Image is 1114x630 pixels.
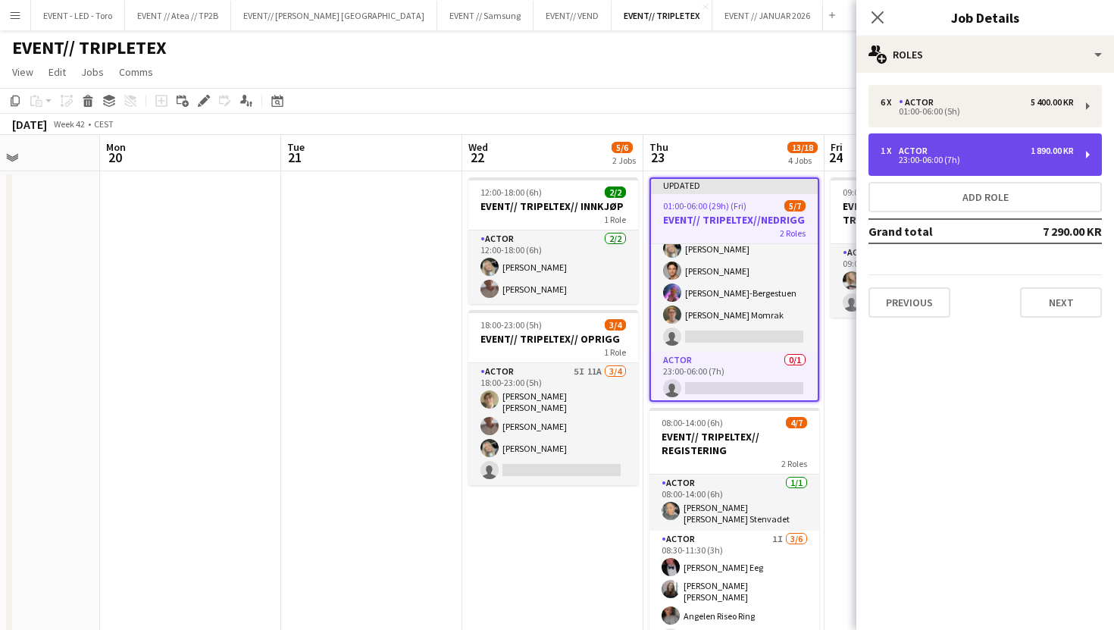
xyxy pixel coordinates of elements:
td: 7 290.00 KR [1006,219,1102,243]
span: 4/7 [786,417,807,428]
span: Jobs [81,65,104,79]
h3: Job Details [856,8,1114,27]
button: EVENT// [PERSON_NAME] [GEOGRAPHIC_DATA] [231,1,437,30]
div: 2 Jobs [612,155,636,166]
button: Previous [868,287,950,318]
div: Updated [651,179,818,191]
span: Edit [49,65,66,79]
div: Roles [856,36,1114,73]
app-card-role: Actor5I11A3/418:00-23:00 (5h)[PERSON_NAME] [PERSON_NAME][PERSON_NAME][PERSON_NAME] [468,363,638,485]
div: 5 400.00 KR [1031,97,1074,108]
button: Add role [868,182,1102,212]
app-job-card: Updated01:00-06:00 (29h) (Fri)5/7EVENT// TRIPELTEX//NEDRIGG2 RolesActor5I2A5/601:00-06:00 (5h)[PE... [649,177,819,402]
span: 1 Role [604,214,626,225]
app-job-card: 12:00-18:00 (6h)2/2EVENT// TRIPELTEX// INNKJØP1 RoleActor2/212:00-18:00 (6h)[PERSON_NAME][PERSON_... [468,177,638,304]
span: 2 Roles [780,227,806,239]
span: 13/18 [787,142,818,153]
div: Actor [899,146,934,156]
button: EVENT // Atea // TP2B [125,1,231,30]
h3: EVENT// TRIPELTEX//TILBAKELEVERING [831,199,1000,227]
app-card-role: Actor1/108:00-14:00 (6h)[PERSON_NAME] [PERSON_NAME] Stenvadet [649,475,819,531]
span: 3/4 [605,319,626,331]
app-card-role: Actor2/212:00-18:00 (6h)[PERSON_NAME][PERSON_NAME] [468,230,638,304]
div: 1 x [881,146,899,156]
button: EVENT // JANUAR 2026 [712,1,823,30]
div: Actor [899,97,940,108]
span: 24 [828,149,843,166]
span: Fri [831,140,843,154]
app-card-role: Actor3I5A1/209:00-14:00 (5h)[PERSON_NAME] Mo [831,244,1000,318]
span: 08:00-14:00 (6h) [662,417,723,428]
a: Comms [113,62,159,82]
button: EVENT// VEND [534,1,612,30]
span: 5/7 [784,200,806,212]
span: 09:00-14:00 (5h) [843,186,904,198]
button: Next [1020,287,1102,318]
div: 4 Jobs [788,155,817,166]
h3: EVENT// TRIPELTEX// INNKJØP [468,199,638,213]
span: View [12,65,33,79]
app-card-role: Actor5I2A5/601:00-06:00 (5h)[PERSON_NAME] Eeg[PERSON_NAME][PERSON_NAME][PERSON_NAME]-Bergestuen[P... [651,190,818,352]
a: View [6,62,39,82]
span: 1 Role [604,346,626,358]
button: EVENT// TRIPLETEX [612,1,712,30]
span: Week 42 [50,118,88,130]
td: Grand total [868,219,1006,243]
div: 01:00-06:00 (5h) [881,108,1074,115]
div: [DATE] [12,117,47,132]
app-card-role: Actor0/123:00-06:00 (7h) [651,352,818,403]
span: 2 Roles [781,458,807,469]
div: CEST [94,118,114,130]
button: EVENT // Samsung [437,1,534,30]
h3: EVENT// TRIPELTEX// REGISTERING [649,430,819,457]
app-job-card: 09:00-14:00 (5h)1/2EVENT// TRIPELTEX//TILBAKELEVERING1 RoleActor3I5A1/209:00-14:00 (5h)[PERSON_NA... [831,177,1000,318]
span: Thu [649,140,668,154]
a: Edit [42,62,72,82]
app-job-card: 18:00-23:00 (5h)3/4EVENT// TRIPELTEX// OPRIGG1 RoleActor5I11A3/418:00-23:00 (5h)[PERSON_NAME] [PE... [468,310,638,485]
h3: EVENT// TRIPELTEX//NEDRIGG [651,213,818,227]
span: 22 [466,149,488,166]
div: 23:00-06:00 (7h) [881,156,1074,164]
span: 5/6 [612,142,633,153]
span: 18:00-23:00 (5h) [480,319,542,331]
span: 2/2 [605,186,626,198]
div: 6 x [881,97,899,108]
a: Jobs [75,62,110,82]
span: Comms [119,65,153,79]
span: 23 [647,149,668,166]
h3: EVENT// TRIPELTEX// OPRIGG [468,332,638,346]
div: 1 890.00 KR [1031,146,1074,156]
span: Tue [287,140,305,154]
span: 21 [285,149,305,166]
h1: EVENT// TRIPLETEX [12,36,167,59]
span: Wed [468,140,488,154]
span: 20 [104,149,126,166]
span: Mon [106,140,126,154]
span: 01:00-06:00 (29h) (Fri) [663,200,746,212]
button: EVENT - LED - Toro [31,1,125,30]
span: 12:00-18:00 (6h) [480,186,542,198]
